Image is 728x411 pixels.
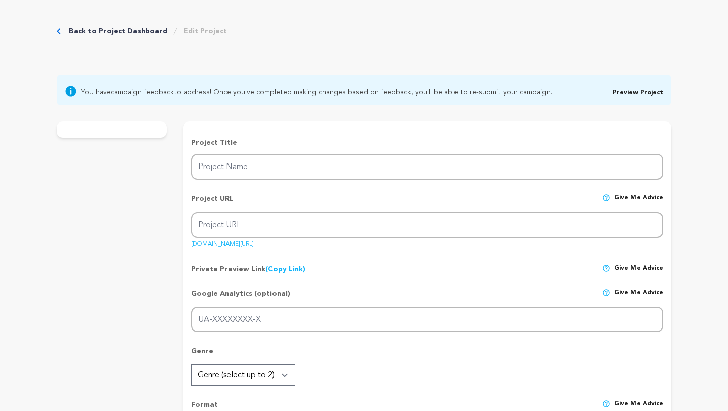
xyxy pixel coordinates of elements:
img: help-circle.svg [602,400,610,408]
span: You have to address! Once you've completed making changes based on feedback, you'll be able to re... [81,85,552,97]
a: campaign feedback [111,89,174,96]
p: Project Title [191,138,663,148]
div: Breadcrumb [57,26,227,36]
span: Give me advice [614,264,663,274]
p: Google Analytics (optional) [191,289,290,307]
img: help-circle.svg [602,264,610,272]
a: [DOMAIN_NAME][URL] [191,237,254,248]
span: Give me advice [614,194,663,212]
a: Edit Project [184,26,227,36]
a: (Copy Link) [265,266,305,273]
a: Back to Project Dashboard [69,26,167,36]
a: Preview Project [613,90,663,96]
input: Project URL [191,212,663,238]
input: UA-XXXXXXXX-X [191,307,663,333]
p: Private Preview Link [191,264,305,274]
input: Project Name [191,154,663,180]
img: help-circle.svg [602,194,610,202]
span: Give me advice [614,289,663,307]
p: Project URL [191,194,234,212]
p: Genre [191,346,663,364]
img: help-circle.svg [602,289,610,297]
